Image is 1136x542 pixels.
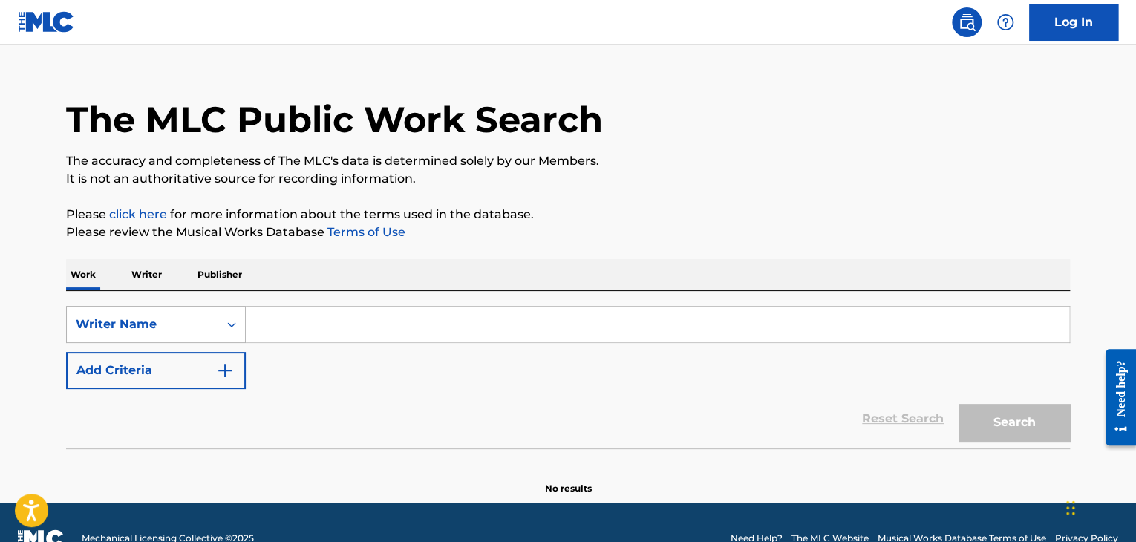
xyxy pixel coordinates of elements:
[66,259,100,290] p: Work
[76,316,209,333] div: Writer Name
[216,362,234,379] img: 9d2ae6d4665cec9f34b9.svg
[324,225,405,239] a: Terms of Use
[952,7,982,37] a: Public Search
[66,206,1070,223] p: Please for more information about the terms used in the database.
[1066,486,1075,530] div: Перетащить
[66,352,246,389] button: Add Criteria
[1029,4,1118,41] a: Log In
[1062,471,1136,542] div: Виджет чата
[66,152,1070,170] p: The accuracy and completeness of The MLC's data is determined solely by our Members.
[958,13,976,31] img: search
[66,306,1070,448] form: Search Form
[990,7,1020,37] div: Help
[127,259,166,290] p: Writer
[66,97,603,142] h1: The MLC Public Work Search
[1062,471,1136,542] iframe: Chat Widget
[996,13,1014,31] img: help
[109,207,167,221] a: click here
[193,259,247,290] p: Publisher
[18,11,75,33] img: MLC Logo
[66,223,1070,241] p: Please review the Musical Works Database
[1094,338,1136,457] iframe: Resource Center
[545,464,592,495] p: No results
[66,170,1070,188] p: It is not an authoritative source for recording information.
